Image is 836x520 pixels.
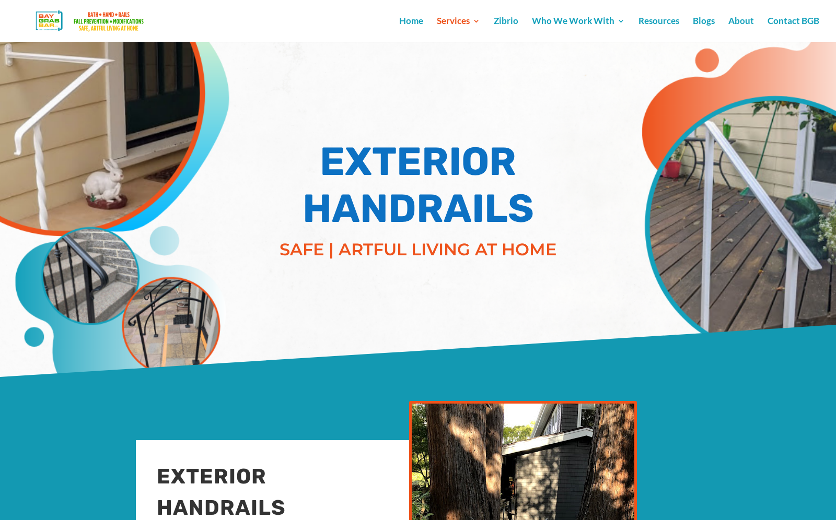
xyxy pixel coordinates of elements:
[494,17,518,42] a: Zibrio
[437,17,480,42] a: Services
[693,17,715,42] a: Blogs
[728,17,754,42] a: About
[532,17,625,42] a: Who We Work With
[261,237,575,262] p: SAFE | ARTFUL LIVING AT HOME
[261,138,575,238] h1: EXTERIOR HANDRAILS
[638,17,679,42] a: Resources
[768,17,819,42] a: Contact BGB
[18,7,165,34] img: Bay Grab Bar
[399,17,423,42] a: Home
